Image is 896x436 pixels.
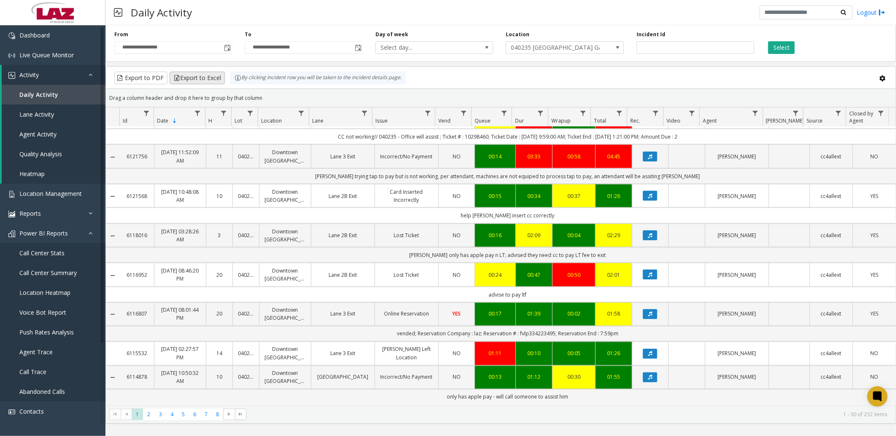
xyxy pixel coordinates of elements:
span: Page 1 [132,409,143,420]
a: 6121568 [125,192,149,200]
span: NO [453,271,461,278]
a: Lost Ticket [380,231,433,239]
a: [PERSON_NAME] [710,350,764,358]
span: YES [870,232,878,239]
a: [DATE] 08:01:44 PM [159,306,200,322]
div: Drag a column header and drop it here to group by that column [106,91,896,105]
span: Activity [19,71,39,79]
a: 00:50 [558,271,590,279]
a: Collapse Details [106,193,120,200]
a: cc4allext [815,310,847,318]
a: Lane Activity [2,104,105,124]
a: [PERSON_NAME] [710,271,764,279]
a: NO [858,152,891,160]
div: 04:45 [601,152,627,160]
td: [PERSON_NAME] trying tap to pay but is not working, per attendant, machines are not equiped to pr... [120,169,896,184]
a: Lost Ticket [380,271,433,279]
span: Id [123,117,128,124]
span: NO [453,232,461,239]
div: 00:10 [521,350,547,358]
span: Select day... [376,42,470,53]
div: 00:02 [558,310,590,318]
a: NO [858,350,891,358]
span: Page 5 [178,409,189,420]
a: 02:01 [601,271,627,279]
a: NO [444,271,470,279]
a: [DATE] 10:50:32 AM [159,369,200,385]
span: H [208,117,212,124]
a: YES [858,271,891,279]
span: Total [594,117,607,124]
a: 00:04 [558,231,590,239]
a: NO [444,231,470,239]
a: Lane 2B Exit [316,192,370,200]
a: [DATE] 03:28:26 AM [159,227,200,243]
span: Call Center Summary [19,269,77,277]
a: 00:16 [480,231,510,239]
div: 01:26 [601,350,627,358]
a: NO [858,373,891,381]
label: Day of week [375,31,408,38]
a: Lane 3 Exit [316,310,370,318]
span: Page 4 [166,409,178,420]
a: Downtown [GEOGRAPHIC_DATA] [264,306,305,322]
a: 040235 [238,271,254,279]
a: Lane 2B Exit [316,231,370,239]
span: YES [870,193,878,200]
a: 01:11 [480,350,510,358]
div: 00:30 [558,373,590,381]
a: Lane Filter Menu [359,107,370,119]
div: 00:24 [480,271,510,279]
a: Vend Filter Menu [458,107,470,119]
a: 6118016 [125,231,149,239]
span: Lane Activity [19,110,54,118]
a: cc4allext [815,231,847,239]
td: advise to pay ltf [120,287,896,302]
a: 01:39 [521,310,547,318]
a: Date Filter Menu [192,107,203,119]
span: Daily Activity [19,91,58,99]
a: 00:15 [480,192,510,200]
div: By clicking Incident row you will be taken to the incident details page. [230,72,406,84]
a: Issue Filter Menu [422,107,433,119]
a: Downtown [GEOGRAPHIC_DATA] [264,188,305,204]
span: Voice Bot Report [19,308,66,316]
span: Location Heatmap [19,289,70,297]
a: 040235 [238,192,254,200]
td: help [PERSON_NAME] insert cc correctly [120,208,896,223]
a: [PERSON_NAME] [710,152,764,160]
span: YES [870,310,878,318]
div: 00:13 [480,373,510,381]
span: Agent Trace [19,348,53,356]
span: NO [870,374,878,381]
a: [GEOGRAPHIC_DATA] [316,373,370,381]
span: YES [452,310,461,318]
span: Source [807,117,823,124]
a: Online Reservation [380,310,433,318]
span: Call Trace [19,368,46,376]
a: cc4allext [815,350,847,358]
a: Queue Filter Menu [499,107,510,119]
span: NO [453,350,461,357]
a: Wrapup Filter Menu [578,107,589,119]
a: Incorrect/No Payment [380,373,433,381]
a: 00:14 [480,152,510,160]
a: Downtown [GEOGRAPHIC_DATA] [264,227,305,243]
span: Go to the last page [237,411,244,417]
a: [PERSON_NAME] Left Location [380,345,433,361]
a: NO [444,373,470,381]
a: Source Filter Menu [833,107,844,119]
a: 00:47 [521,271,547,279]
a: Video Filter Menu [686,107,698,119]
a: Parker Filter Menu [790,107,802,119]
span: Go to the last page [235,409,246,420]
span: Call Center Stats [19,249,65,257]
span: Lane [312,117,324,124]
a: Heatmap [2,164,105,184]
div: 03:33 [521,152,547,160]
